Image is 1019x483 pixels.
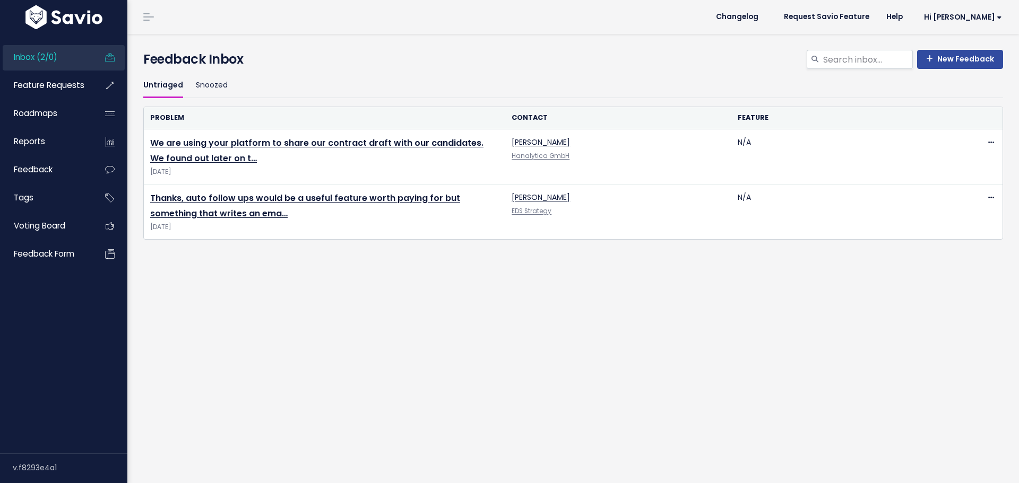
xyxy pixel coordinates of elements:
[924,13,1002,21] span: Hi [PERSON_NAME]
[3,73,88,98] a: Feature Requests
[3,214,88,238] a: Voting Board
[716,13,758,21] span: Changelog
[14,248,74,259] span: Feedback form
[14,220,65,231] span: Voting Board
[3,242,88,266] a: Feedback form
[878,9,911,25] a: Help
[13,454,127,481] div: v.f8293e4a1
[775,9,878,25] a: Request Savio Feature
[3,129,88,154] a: Reports
[14,192,33,203] span: Tags
[3,186,88,210] a: Tags
[14,80,84,91] span: Feature Requests
[14,136,45,147] span: Reports
[512,192,570,203] a: [PERSON_NAME]
[143,73,183,98] a: Untriaged
[150,137,483,164] a: We are using your platform to share our contract draft with our candidates. We found out later on t…
[822,50,913,69] input: Search inbox...
[14,51,57,63] span: Inbox (2/0)
[150,192,460,219] a: Thanks, auto follow ups would be a useful feature worth paying for but something that writes an ema…
[3,45,88,69] a: Inbox (2/0)
[144,107,505,129] th: Problem
[143,73,1003,98] ul: Filter feature requests
[512,207,551,215] a: EDS Strategy
[731,129,957,185] td: N/A
[23,5,105,29] img: logo-white.9d6f32f41409.svg
[731,185,957,240] td: N/A
[150,222,499,233] span: [DATE]
[512,137,570,147] a: [PERSON_NAME]
[3,101,88,126] a: Roadmaps
[505,107,731,129] th: Contact
[196,73,228,98] a: Snoozed
[911,9,1011,25] a: Hi [PERSON_NAME]
[14,108,57,119] span: Roadmaps
[731,107,957,129] th: Feature
[150,166,499,178] span: [DATE]
[3,157,88,182] a: Feedback
[143,50,1003,69] h4: Feedback Inbox
[512,152,569,160] a: Hanalytica GmbH
[917,50,1003,69] a: New Feedback
[14,164,53,175] span: Feedback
